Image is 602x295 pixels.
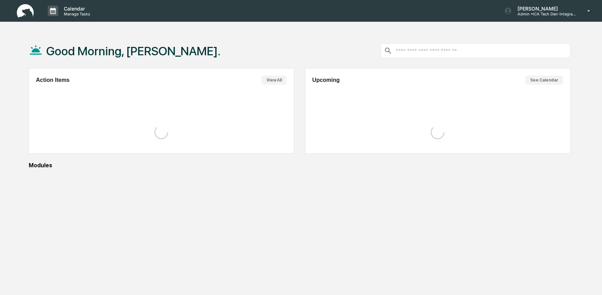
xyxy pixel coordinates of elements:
[525,76,563,85] button: See Calendar
[58,6,94,12] p: Calendar
[29,162,570,169] div: Modules
[36,77,70,83] h2: Action Items
[512,6,577,12] p: [PERSON_NAME]
[17,4,34,18] img: logo
[312,77,340,83] h2: Upcoming
[46,44,221,58] h1: Good Morning, [PERSON_NAME].
[512,12,577,16] p: Admin • ICA Tech Den-Integrated Compliance Advisors
[262,76,287,85] button: View All
[58,12,94,16] p: Manage Tasks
